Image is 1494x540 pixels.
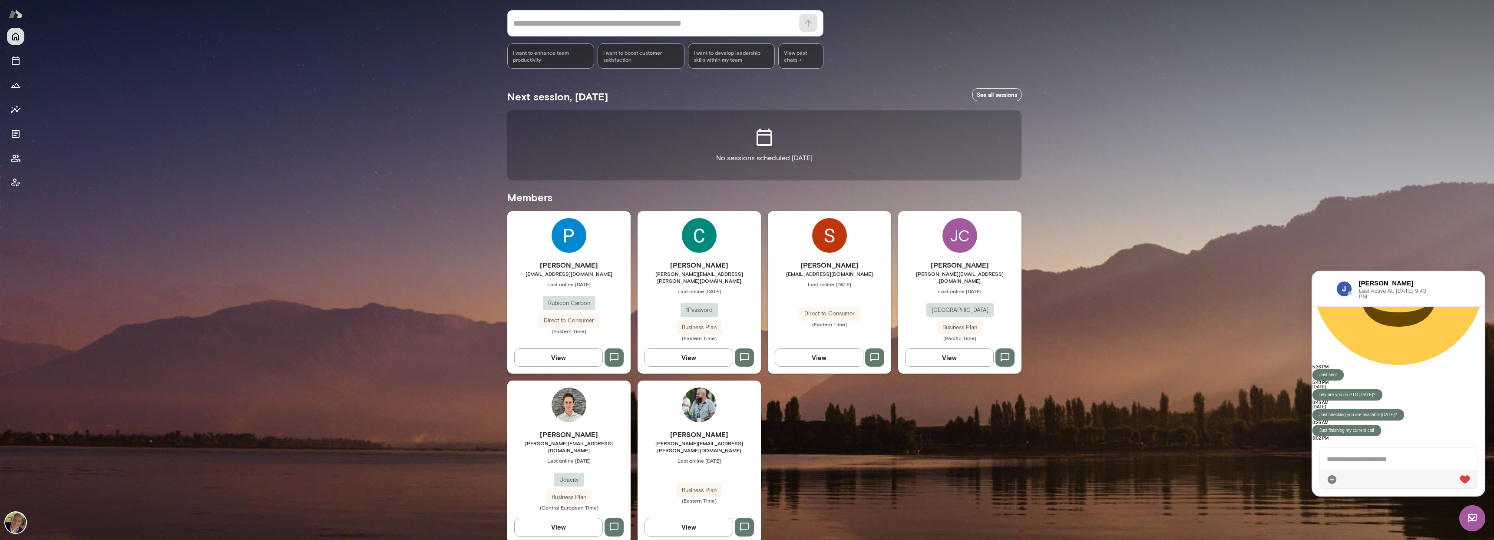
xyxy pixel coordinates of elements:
[546,493,592,502] span: Business Plan
[7,76,24,94] button: Growth Plan
[926,306,994,315] span: [GEOGRAPHIC_DATA]
[513,49,588,63] span: I want to enhance team productivity
[645,348,733,367] button: View
[507,440,631,454] span: [PERSON_NAME][EMAIL_ADDRESS][DOMAIN_NAME]
[7,101,24,118] button: Insights
[775,348,863,367] button: View
[7,149,24,167] button: Members
[7,157,62,161] p: Just finishing my current call
[507,504,631,511] span: (Central European Time)
[638,429,761,440] h6: [PERSON_NAME]
[768,270,891,277] span: [EMAIL_ADDRESS][DOMAIN_NAME]
[507,270,631,277] span: [EMAIL_ADDRESS][DOMAIN_NAME]
[768,281,891,288] span: Last online [DATE]
[7,174,24,191] button: Client app
[603,49,679,63] span: I want to boost customer satisfaction
[554,476,584,484] span: Udacity
[507,281,631,288] span: Last online [DATE]
[716,153,813,163] p: No sessions scheduled [DATE]
[7,52,24,70] button: Sessions
[898,270,1021,284] span: [PERSON_NAME][EMAIL_ADDRESS][DOMAIN_NAME]
[682,218,717,253] img: Colleen Connolly
[898,288,1021,295] span: Last online [DATE]
[507,429,631,440] h6: [PERSON_NAME]
[681,306,718,315] span: 1Password
[638,497,761,504] span: (Eastern Time)
[638,457,761,464] span: Last online [DATE]
[147,204,158,212] img: heart
[507,328,631,335] span: (Eastern Time)
[677,323,722,332] span: Business Plan
[7,28,24,45] button: Home
[768,260,891,270] h6: [PERSON_NAME]
[5,512,26,533] img: David McPherson
[539,316,599,325] span: Direct to Consumer
[7,101,24,106] p: Just sent
[598,43,684,69] div: I want to boost customer satisfaction
[7,141,85,146] p: Just checking you are available [DATE]?
[638,260,761,270] h6: [PERSON_NAME]
[7,121,63,126] p: hey are you on PTO [DATE]?
[552,218,586,253] img: Parth Patel
[514,348,603,367] button: View
[905,348,994,367] button: View
[645,518,733,536] button: View
[812,218,847,253] img: Savas Konstadinidis
[507,190,1021,204] h5: Members
[543,299,595,308] span: Rubicon Carbon
[14,203,25,213] div: Attach
[799,309,860,318] span: Direct to Consumer
[898,260,1021,270] h6: [PERSON_NAME]
[7,125,24,142] button: Documents
[507,260,631,270] h6: [PERSON_NAME]
[688,43,775,69] div: I want to develop leadership skills within my team
[638,335,761,341] span: (Eastern Time)
[898,335,1021,341] span: (Pacific Time)
[937,323,982,332] span: Business Plan
[778,43,823,69] span: View past chats ->
[638,270,761,284] span: [PERSON_NAME][EMAIL_ADDRESS][PERSON_NAME][DOMAIN_NAME]
[942,218,977,253] div: JC
[552,388,586,422] img: Philipp Krank
[507,43,594,69] div: I want to enhance team productivity
[46,17,115,28] span: Last Active At: [DATE] 9:43 PM
[694,49,769,63] span: I want to develop leadership skills within my team
[147,203,158,213] div: Live Reaction
[507,89,608,103] h5: Next session, [DATE]
[638,288,761,295] span: Last online [DATE]
[638,440,761,454] span: [PERSON_NAME][EMAIL_ADDRESS][PERSON_NAME][DOMAIN_NAME]
[507,457,631,464] span: Last online [DATE]
[46,7,115,17] h6: [PERSON_NAME]
[514,518,603,536] button: View
[972,88,1021,102] a: See all sessions
[682,388,717,422] img: Jeremy Rhoades
[768,321,891,328] span: (Eastern Time)
[9,6,23,22] img: Mento
[677,486,722,495] span: Business Plan
[24,10,40,25] img: data:image/png;base64,iVBORw0KGgoAAAANSUhEUgAAAMgAAADICAYAAACtWK6eAAAKgElEQVR4Aeyce4xU1RnAP3ahioK...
